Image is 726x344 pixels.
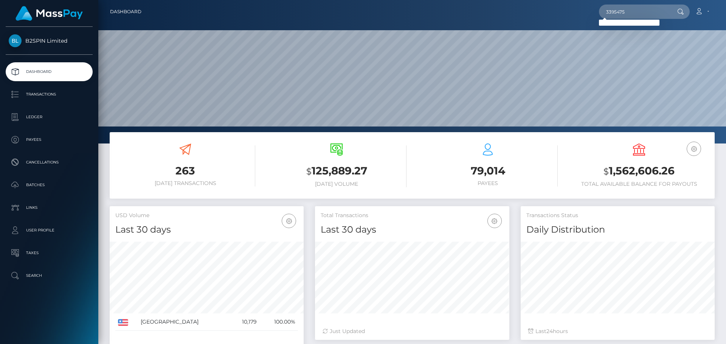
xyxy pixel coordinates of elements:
h3: 125,889.27 [267,164,406,179]
span: 24 [546,328,553,335]
h6: Total Available Balance for Payouts [569,181,709,187]
a: Ledger [6,108,93,126]
img: B2SPIN Limited [9,34,22,47]
td: 10,179 [230,313,259,331]
p: Taxes [9,247,90,259]
div: Just Updated [323,327,501,335]
a: Dashboard [6,62,93,81]
p: Batches [9,179,90,191]
a: User Profile [6,221,93,240]
a: Batches [6,176,93,194]
td: 100.00% [259,313,298,331]
small: $ [603,166,609,177]
p: Transactions [9,89,90,100]
p: Payees [9,134,90,145]
h4: Last 30 days [321,223,503,236]
h5: Transactions Status [526,212,709,219]
p: Ledger [9,111,90,123]
p: Links [9,202,90,213]
p: Cancellations [9,157,90,168]
div: Last hours [528,327,707,335]
a: Search [6,266,93,285]
p: Dashboard [9,66,90,77]
a: Links [6,198,93,217]
h5: Total Transactions [321,212,503,219]
input: Search... [599,5,670,19]
span: B2SPIN Limited [6,37,93,44]
h5: USD Volume [115,212,298,219]
p: Search [9,270,90,281]
h3: 79,014 [418,164,558,178]
a: Dashboard [110,4,141,20]
h3: 263 [115,164,255,178]
h3: 1,562,606.26 [569,164,709,179]
img: MassPay Logo [16,6,83,21]
a: Cancellations [6,153,93,172]
p: User Profile [9,225,90,236]
h6: Payees [418,180,558,187]
h4: Daily Distribution [526,223,709,236]
h4: Last 30 days [115,223,298,236]
img: US.png [118,319,128,326]
a: Transactions [6,85,93,104]
a: Taxes [6,244,93,262]
h6: [DATE] Volume [267,181,406,187]
td: [GEOGRAPHIC_DATA] [138,313,230,331]
small: $ [306,166,312,177]
a: Payees [6,130,93,149]
h6: [DATE] Transactions [115,180,255,187]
